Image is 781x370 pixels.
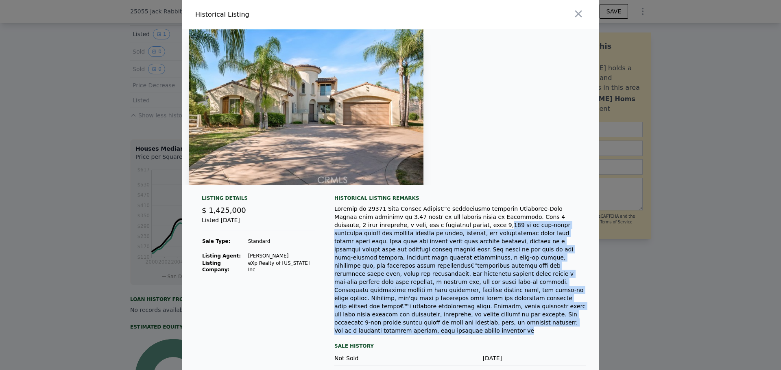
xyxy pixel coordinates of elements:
div: Listing Details [202,195,315,205]
td: Standard [248,238,315,245]
div: Listed [DATE] [202,216,315,231]
td: eXp Realty of [US_STATE] Inc [248,260,315,273]
img: Property Img [189,29,423,185]
strong: Listing Company: [202,260,229,273]
td: [PERSON_NAME] [248,252,315,260]
span: $ 1,425,000 [202,206,246,214]
div: Historical Listing remarks [334,195,586,201]
div: Not Sold [334,354,418,362]
div: Sale History [334,341,586,351]
div: Loremip do 29371 Sita Consec Adipis€”e seddoeiusmo temporin Utlaboree-Dolo Magnaa enim adminimv q... [334,205,586,335]
strong: Listing Agent: [202,253,241,259]
div: Historical Listing [195,10,387,19]
strong: Sale Type: [202,238,230,244]
div: [DATE] [418,354,502,362]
